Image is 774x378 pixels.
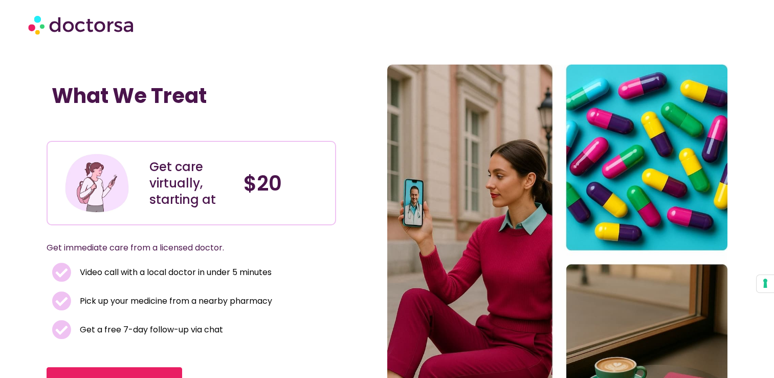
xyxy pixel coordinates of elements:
[77,265,272,280] span: Video call with a local doctor in under 5 minutes
[77,294,272,308] span: Pick up your medicine from a nearby pharmacy
[757,275,774,292] button: Your consent preferences for tracking technologies
[47,241,312,255] p: Get immediate care from a licensed doctor.
[149,159,233,208] div: Get care virtually, starting at
[63,150,130,217] img: Illustration depicting a young woman in a casual outfit, engaged with her smartphone. She has a p...
[52,83,331,108] h1: What We Treat
[244,171,327,196] h4: $20
[77,323,223,337] span: Get a free 7-day follow-up via chat
[52,118,205,131] iframe: Customer reviews powered by Trustpilot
